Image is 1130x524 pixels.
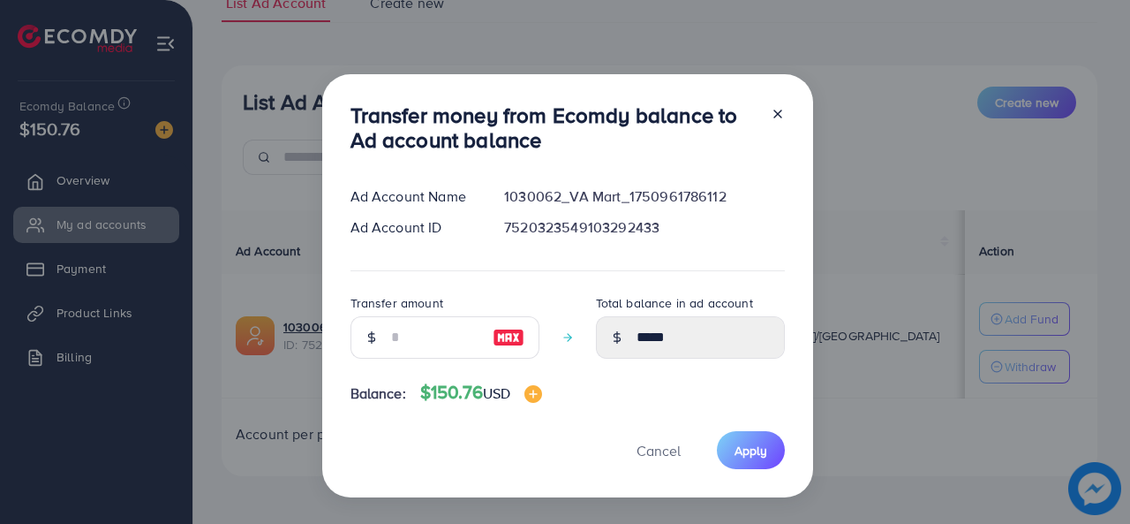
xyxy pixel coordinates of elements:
button: Cancel [614,431,703,469]
div: Ad Account ID [336,217,491,238]
div: 7520323549103292433 [490,217,798,238]
div: Ad Account Name [336,186,491,207]
span: USD [483,384,510,403]
img: image [524,385,542,403]
img: image [493,327,524,348]
label: Total balance in ad account [596,294,753,312]
span: Cancel [637,441,681,460]
h3: Transfer money from Ecomdy balance to Ad account balance [350,103,757,154]
span: Apply [734,442,767,459]
span: Balance: [350,384,406,404]
label: Transfer amount [350,294,443,312]
h4: $150.76 [420,382,543,404]
button: Apply [717,431,785,469]
div: 1030062_VA Mart_1750961786112 [490,186,798,207]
